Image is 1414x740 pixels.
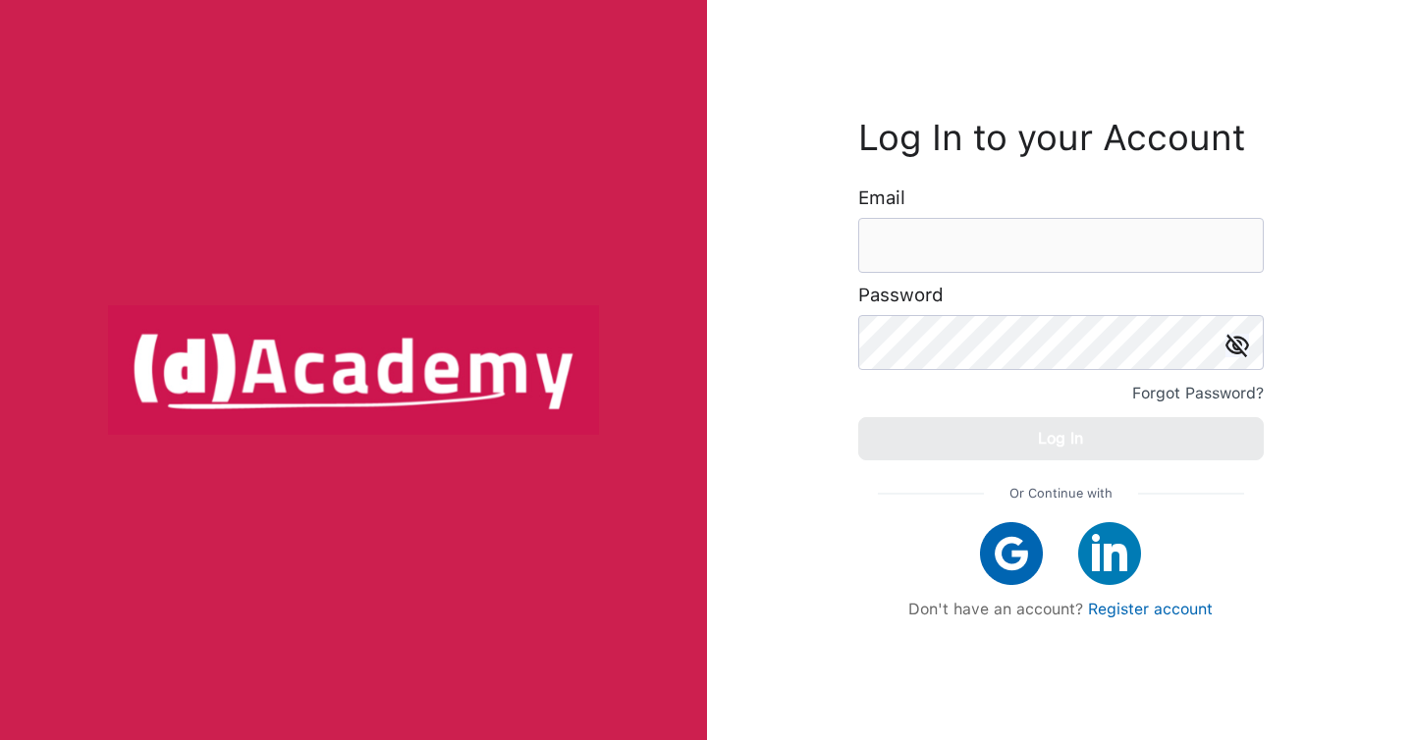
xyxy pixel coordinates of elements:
a: Register account [1088,600,1213,618]
img: linkedIn icon [1078,522,1141,585]
img: logo [108,305,599,435]
div: Forgot Password? [1132,380,1264,407]
div: Don't have an account? [878,600,1244,618]
button: Log In [858,417,1264,460]
img: google icon [980,522,1043,585]
img: icon [1225,334,1249,357]
span: Or Continue with [1009,480,1113,507]
img: line [1138,493,1244,495]
label: Password [858,286,944,305]
div: Log In [1038,425,1083,452]
h3: Log In to your Account [858,122,1264,154]
label: Email [858,188,905,208]
img: line [878,493,984,495]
